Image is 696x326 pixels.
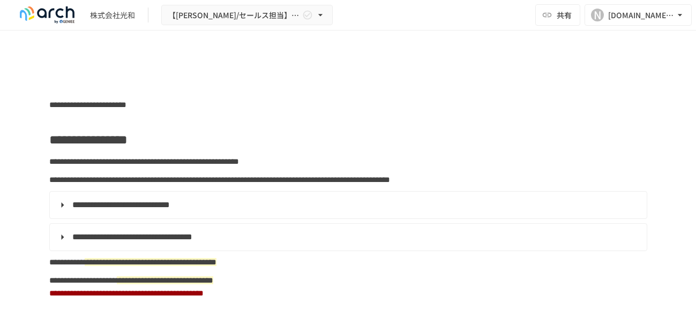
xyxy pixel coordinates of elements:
[535,4,580,26] button: 共有
[608,9,675,22] div: [DOMAIN_NAME][EMAIL_ADDRESS][DOMAIN_NAME]
[13,6,81,24] img: logo-default@2x-9cf2c760.svg
[161,5,333,26] button: 【[PERSON_NAME]/セールス担当】株式会社光和様_初期設定サポート
[585,4,692,26] button: N[DOMAIN_NAME][EMAIL_ADDRESS][DOMAIN_NAME]
[90,10,135,21] div: 株式会社光和
[591,9,604,21] div: N
[557,9,572,21] span: 共有
[168,9,300,22] span: 【[PERSON_NAME]/セールス担当】株式会社光和様_初期設定サポート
